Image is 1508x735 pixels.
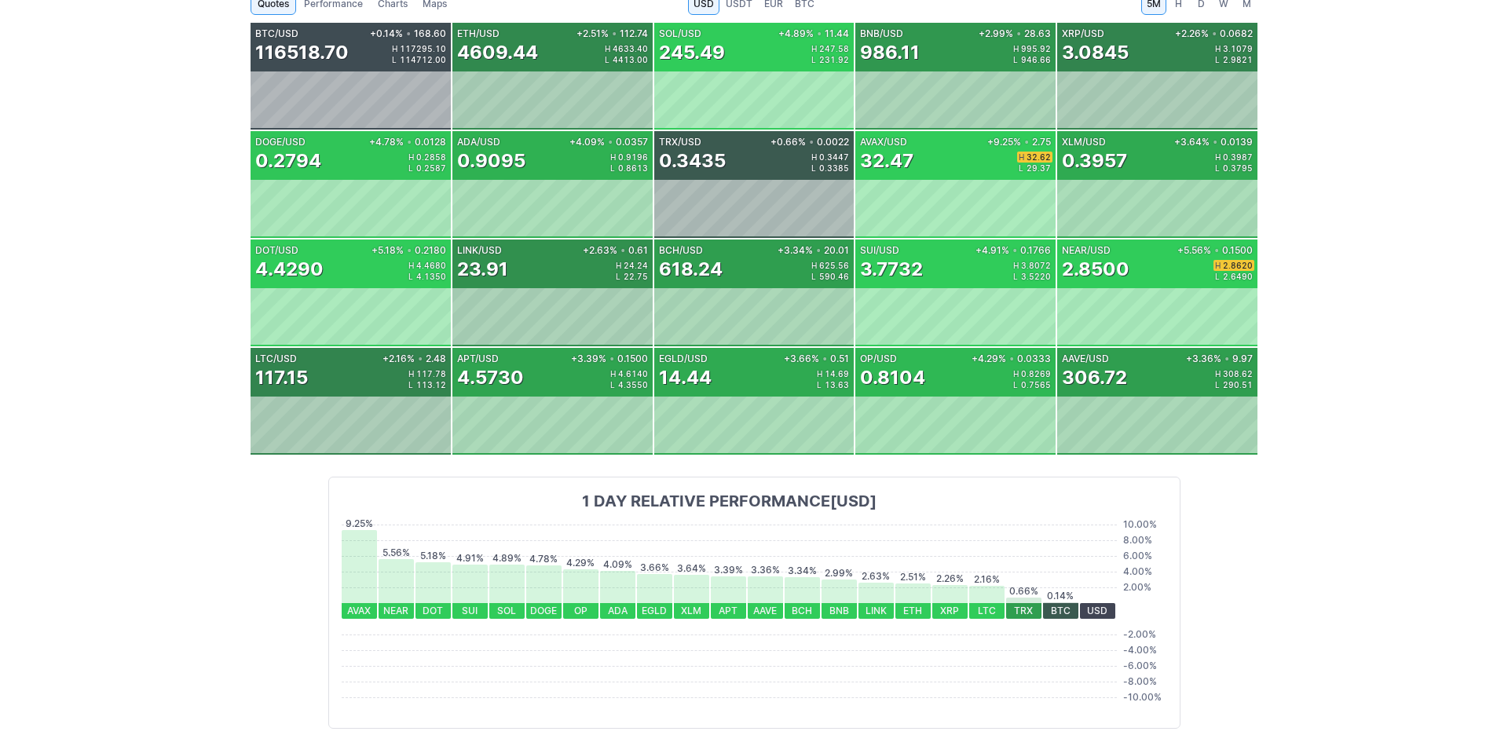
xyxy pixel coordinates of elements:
[452,554,488,563] div: 4.91 %
[255,246,368,255] div: DOT/USD
[659,137,768,147] div: TRX/USD
[674,564,709,573] div: 3.64 %
[255,354,379,364] div: LTC/USD
[457,257,508,282] div: 23.91
[659,365,712,390] div: 14.44
[659,29,776,38] div: SOL/USD
[811,153,819,161] span: H
[1012,246,1017,255] span: •
[392,45,400,53] span: H
[811,272,819,280] span: L
[1224,354,1229,364] span: •
[1021,370,1051,378] span: 0.8269
[1062,29,1172,38] div: XRP/USD
[825,381,849,389] span: 13.63
[610,381,618,389] span: L
[1019,153,1027,161] span: H
[654,131,855,238] a: TRX/USD+0.66%•0.00220.3435H0.3447L0.3385
[748,565,783,575] div: 3.36 %
[600,603,635,619] div: ADA
[342,603,377,619] div: AVAX
[1123,532,1167,548] div: 8.00 %
[452,23,653,130] a: ETH/USD+2.51%•112.744609.44H4633.40L4413.00
[408,261,416,269] span: H
[580,246,648,255] div: +2.63% 0.61
[1212,29,1217,38] span: •
[1021,261,1051,269] span: 3.8072
[855,23,1056,130] a: BNB/USD+2.99%•28.63986.11H995.92L946.66
[616,261,624,269] span: H
[416,381,446,389] span: 113.12
[1013,261,1021,269] span: H
[624,261,648,269] span: 24.24
[767,137,849,147] div: +0.66% 0.0022
[659,246,775,255] div: BCH/USD
[1123,689,1167,705] div: - 10.00 %
[251,23,451,130] a: BTC/USD+0.14%•168.60116518.70H117295.10L114712.00
[811,56,819,64] span: L
[379,603,414,619] div: NEAR
[1019,164,1027,172] span: L
[860,365,925,390] div: 0.8104
[368,246,446,255] div: +5.18% 0.2180
[526,554,562,564] div: 4.78 %
[858,572,894,581] div: 2.63 %
[415,551,451,561] div: 5.18 %
[1021,381,1051,389] span: 0.7565
[711,603,746,619] div: APT
[819,56,849,64] span: 231.92
[1123,658,1167,674] div: - 6.00 %
[811,261,819,269] span: H
[255,40,349,65] div: 116518.70
[618,153,648,161] span: 0.9196
[416,272,446,280] span: 4.1350
[969,603,1005,619] div: LTC
[855,348,1056,455] a: OP/USD+4.29%•0.03330.8104H0.8269L0.7565
[711,565,746,575] div: 3.39 %
[781,354,849,364] div: +3.66% 0.51
[1016,29,1021,38] span: •
[785,603,820,619] div: BCH
[400,56,446,64] span: 114712.00
[1215,272,1223,280] span: L
[748,603,783,619] div: AAVE
[1215,45,1223,53] span: H
[255,257,324,282] div: 4.4290
[637,603,672,619] div: EGLD
[1174,246,1253,255] div: +5.56% 0.1500
[1009,354,1014,364] span: •
[1057,23,1257,130] a: XRP/USD+2.26%•0.06823.0845H3.1079L2.9821
[1006,587,1041,596] div: 0.66 %
[457,137,566,147] div: ADA/USD
[407,246,412,255] span: •
[1215,261,1223,269] span: H
[416,370,446,378] span: 117.78
[408,164,416,172] span: L
[255,365,308,390] div: 117.15
[819,261,849,269] span: 625.56
[674,603,709,619] div: XLM
[855,240,1056,346] a: SUI/USD+4.91%•0.17663.7732H3.8072L3.5220
[400,45,446,53] span: 117295.10
[1021,272,1051,280] span: 3.5220
[563,603,598,619] div: OP
[1215,56,1223,64] span: L
[860,40,920,65] div: 986.11
[809,137,814,147] span: •
[895,572,931,582] div: 2.51 %
[659,40,725,65] div: 245.49
[1223,370,1253,378] span: 308.62
[610,153,618,161] span: H
[969,575,1005,584] div: 2.16 %
[1013,370,1021,378] span: H
[392,56,400,64] span: L
[408,272,416,280] span: L
[855,131,1056,238] a: AVAX/USD+9.25%•2.7532.47H32.62L29.37
[822,354,827,364] span: •
[605,56,613,64] span: L
[379,354,446,364] div: +2.16% 2.48
[932,574,968,583] div: 2.26 %
[1013,45,1021,53] span: H
[605,45,613,53] span: H
[895,603,931,619] div: ETH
